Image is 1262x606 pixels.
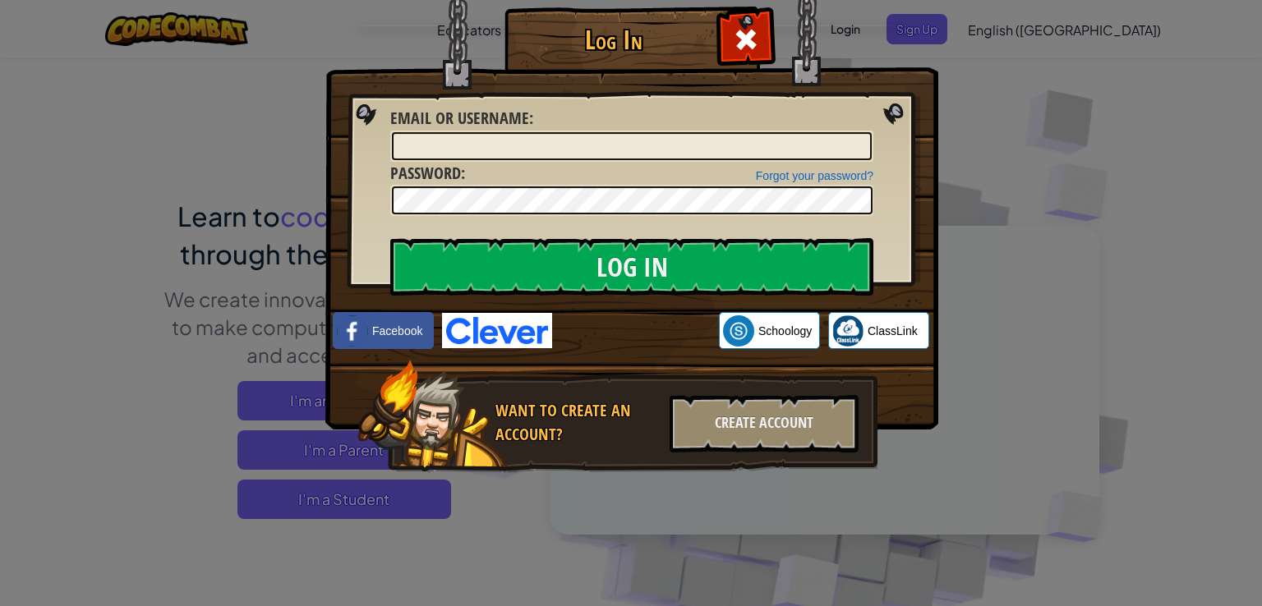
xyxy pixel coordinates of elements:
span: Schoology [758,323,812,339]
img: classlink-logo-small.png [832,315,864,347]
span: Password [390,162,461,184]
label: : [390,162,465,186]
img: schoology.png [723,315,754,347]
img: clever-logo-blue.png [442,313,552,348]
div: Want to create an account? [495,399,660,446]
span: Facebook [372,323,422,339]
iframe: Sign in with Google Button [552,313,719,349]
a: Forgot your password? [756,169,873,182]
div: Create Account [670,395,859,452]
img: facebook_small.png [337,315,368,347]
input: Log In [390,238,873,296]
span: Email or Username [390,107,529,129]
span: ClassLink [868,323,918,339]
h1: Log In [509,25,718,54]
label: : [390,107,533,131]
